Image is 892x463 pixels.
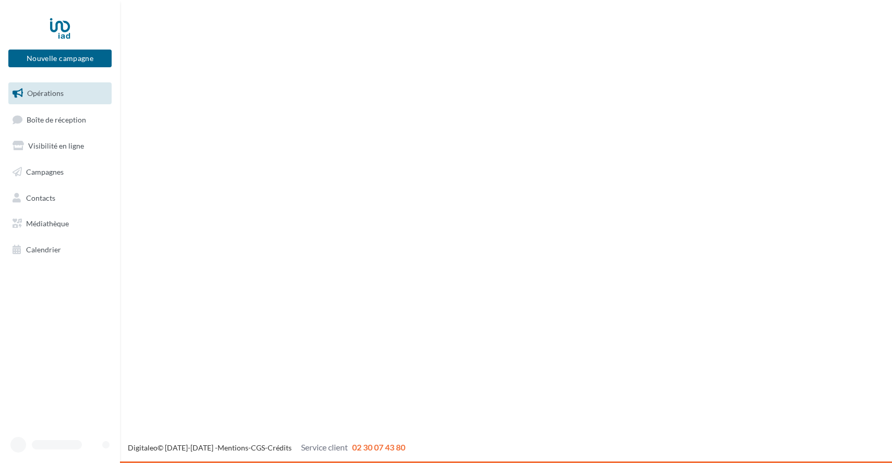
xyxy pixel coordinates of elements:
[8,50,112,67] button: Nouvelle campagne
[26,219,69,228] span: Médiathèque
[27,115,86,124] span: Boîte de réception
[6,82,114,104] a: Opérations
[28,141,84,150] span: Visibilité en ligne
[218,443,248,452] a: Mentions
[301,442,348,452] span: Service client
[26,193,55,202] span: Contacts
[27,89,64,98] span: Opérations
[6,213,114,235] a: Médiathèque
[26,167,64,176] span: Campagnes
[6,161,114,183] a: Campagnes
[6,135,114,157] a: Visibilité en ligne
[6,108,114,131] a: Boîte de réception
[128,443,158,452] a: Digitaleo
[6,239,114,261] a: Calendrier
[128,443,405,452] span: © [DATE]-[DATE] - - -
[268,443,292,452] a: Crédits
[352,442,405,452] span: 02 30 07 43 80
[6,187,114,209] a: Contacts
[251,443,265,452] a: CGS
[26,245,61,254] span: Calendrier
